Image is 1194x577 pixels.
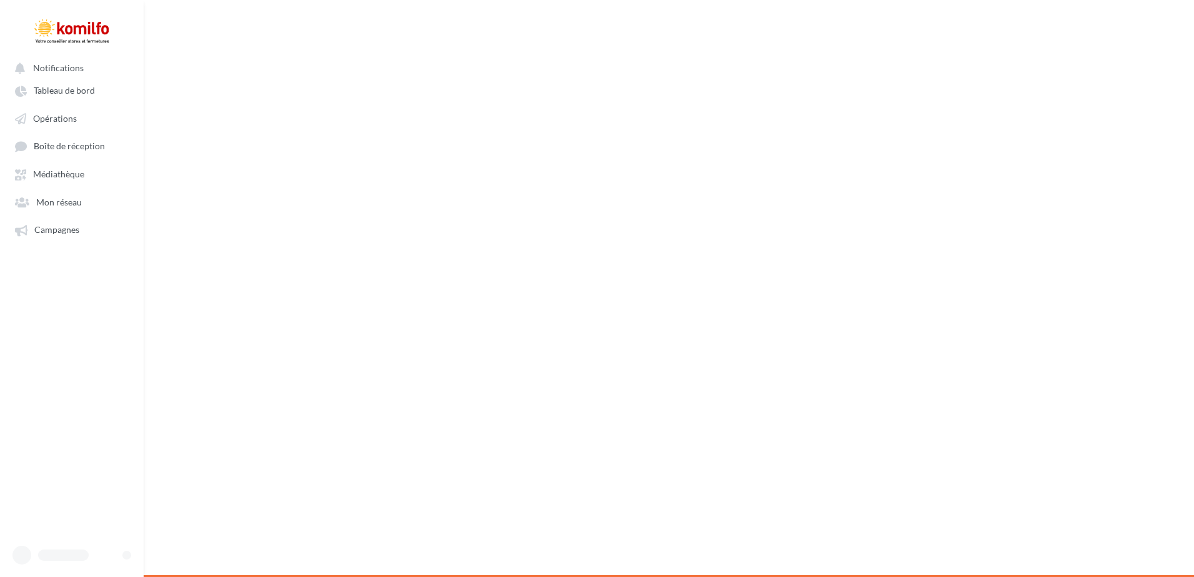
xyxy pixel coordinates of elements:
a: Opérations [7,107,136,129]
span: Campagnes [34,225,79,235]
span: Médiathèque [33,169,84,180]
span: Opérations [33,113,77,124]
a: Campagnes [7,218,136,240]
a: Médiathèque [7,162,136,185]
a: Boîte de réception [7,134,136,157]
a: Mon réseau [7,190,136,213]
span: Boîte de réception [34,141,105,152]
span: Mon réseau [36,197,82,207]
span: Notifications [33,62,84,73]
a: Tableau de bord [7,79,136,101]
span: Tableau de bord [34,86,95,96]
